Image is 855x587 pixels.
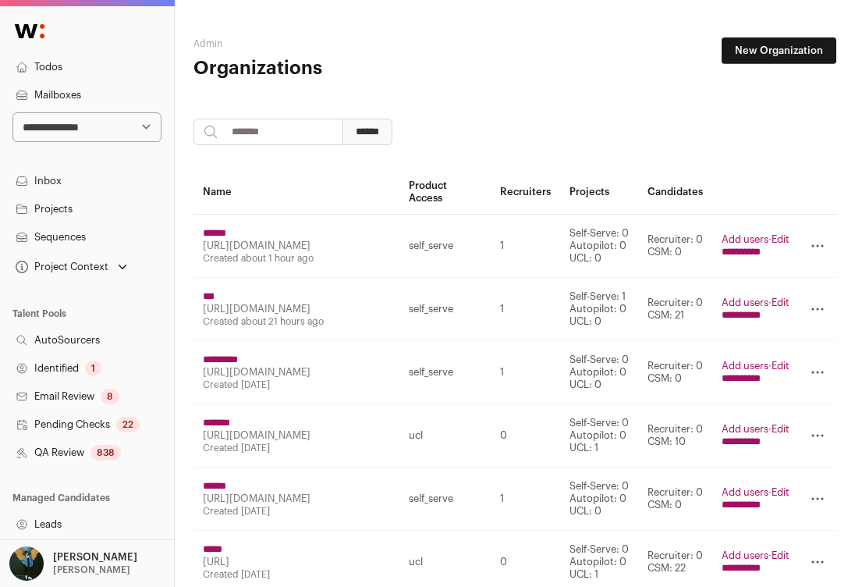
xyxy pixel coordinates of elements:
div: 838 [90,445,121,461]
div: Created [DATE] [203,379,390,391]
a: Edit [772,424,789,434]
div: 1 [85,361,101,376]
td: · [712,341,799,404]
th: Recruiters [491,170,560,215]
div: Created about 21 hours ago [203,315,390,328]
div: Created about 1 hour ago [203,252,390,265]
button: Open dropdown [6,546,140,581]
th: Name [193,170,399,215]
td: 1 [491,341,560,404]
td: 0 [491,404,560,468]
a: Edit [772,487,789,497]
td: 1 [491,215,560,278]
td: Recruiter: 0 CSM: 21 [638,278,712,341]
p: [PERSON_NAME] [53,564,130,576]
p: [PERSON_NAME] [53,551,137,564]
a: Add users [722,297,768,308]
a: Add users [722,361,768,371]
img: Wellfound [6,16,53,47]
td: self_serve [399,468,491,531]
th: Candidates [638,170,712,215]
div: Created [DATE] [203,505,390,518]
a: [URL][DOMAIN_NAME] [203,493,310,503]
img: 12031951-medium_jpg [9,546,44,581]
div: 8 [101,389,119,404]
a: Add users [722,234,768,244]
div: Created [DATE] [203,442,390,454]
td: · [712,404,799,468]
td: Self-Serve: 0 Autopilot: 0 UCL: 0 [560,468,638,531]
td: 1 [491,468,560,531]
div: Created [DATE] [203,568,390,581]
a: Edit [772,234,789,244]
h1: Organizations [193,56,408,81]
td: ucl [399,404,491,468]
a: Edit [772,361,789,371]
a: [URL][DOMAIN_NAME] [203,240,310,251]
td: Self-Serve: 0 Autopilot: 0 UCL: 1 [560,404,638,468]
td: Self-Serve: 0 Autopilot: 0 UCL: 0 [560,215,638,278]
th: Projects [560,170,638,215]
a: Add users [722,550,768,560]
td: Self-Serve: 1 Autopilot: 0 UCL: 0 [560,278,638,341]
a: [URL][DOMAIN_NAME] [203,430,310,440]
a: Edit [772,550,789,560]
a: [URL][DOMAIN_NAME] [203,304,310,314]
td: 1 [491,278,560,341]
th: Product Access [399,170,491,215]
td: self_serve [399,341,491,404]
a: Add users [722,487,768,497]
a: Admin [193,39,222,48]
td: Recruiter: 0 CSM: 0 [638,215,712,278]
button: Open dropdown [12,256,130,278]
div: 22 [116,417,140,432]
td: · [712,468,799,531]
a: [URL] [203,557,229,567]
td: Recruiter: 0 CSM: 0 [638,341,712,404]
td: Recruiter: 0 CSM: 0 [638,468,712,531]
td: · [712,278,799,341]
a: Add users [722,424,768,434]
td: Self-Serve: 0 Autopilot: 0 UCL: 0 [560,341,638,404]
div: Project Context [12,261,108,273]
a: New Organization [722,37,836,64]
td: self_serve [399,215,491,278]
a: [URL][DOMAIN_NAME] [203,367,310,377]
td: Recruiter: 0 CSM: 10 [638,404,712,468]
a: Edit [772,297,789,308]
td: · [712,215,799,278]
td: self_serve [399,278,491,341]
